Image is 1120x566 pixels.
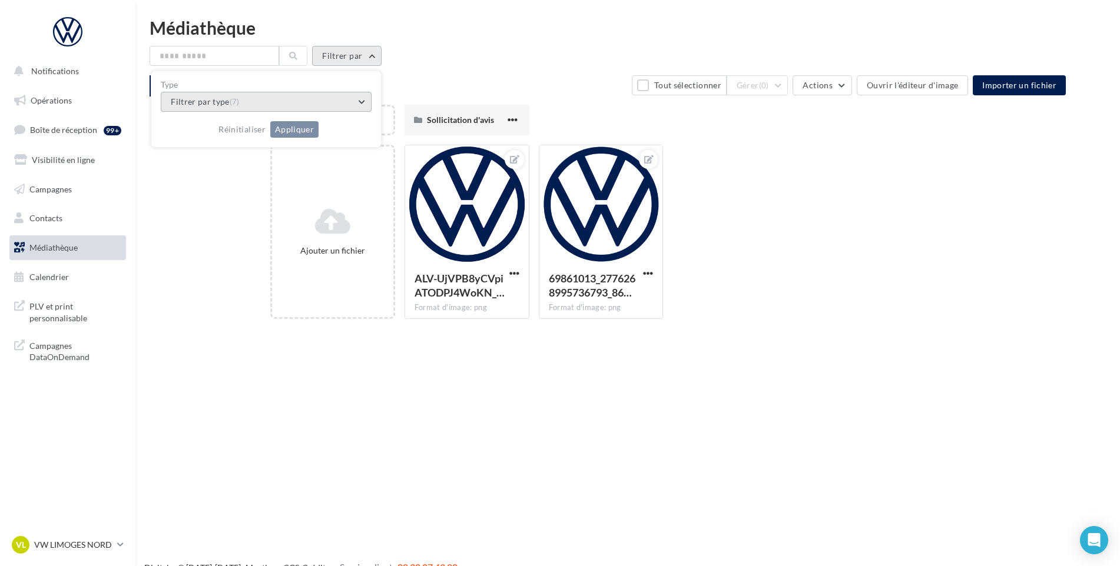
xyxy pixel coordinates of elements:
[214,122,270,136] button: Réinitialiser
[29,272,69,282] span: Calendrier
[427,115,494,125] span: Sollicitation d'avis
[857,75,968,95] button: Ouvrir l'éditeur d'image
[982,80,1056,90] span: Importer un fichier
[549,302,654,313] div: Format d'image: png
[104,126,121,135] div: 99+
[29,213,62,223] span: Contacts
[7,235,128,260] a: Médiathèque
[759,81,769,90] span: (0)
[161,92,372,112] button: Filtrer par type(7)
[7,265,128,289] a: Calendrier
[973,75,1066,95] button: Importer un fichier
[7,88,128,113] a: Opérations
[803,80,832,90] span: Actions
[31,66,79,76] span: Notifications
[270,121,319,138] button: Appliquer
[7,177,128,202] a: Campagnes
[150,19,1106,36] div: Médiathèque
[7,294,128,328] a: PLV et print personnalisable
[312,46,382,66] button: Filtrer par
[34,539,112,551] p: VW LIMOGES NORD
[7,206,128,231] a: Contacts
[415,302,519,313] div: Format d'image: png
[549,272,635,299] span: 69861013_2776268995736793_8624153081778536448_n
[230,97,240,106] span: (7)
[7,117,128,142] a: Boîte de réception99+
[415,272,505,299] span: ALV-UjVPB8yCVpiATODPJ4WoKN_CltdOLE777aKPOoQo9F-rjwGMysnG
[32,155,95,165] span: Visibilité en ligne
[30,125,97,135] span: Boîte de réception
[7,59,124,84] button: Notifications
[31,95,72,105] span: Opérations
[793,75,851,95] button: Actions
[29,338,121,363] span: Campagnes DataOnDemand
[161,81,372,89] label: Type
[7,333,128,368] a: Campagnes DataOnDemand
[9,534,126,556] a: VL VW LIMOGES NORD
[29,242,78,252] span: Médiathèque
[632,75,726,95] button: Tout sélectionner
[7,148,128,172] a: Visibilité en ligne
[29,184,72,194] span: Campagnes
[277,245,389,257] div: Ajouter un fichier
[1080,526,1108,554] div: Open Intercom Messenger
[29,298,121,324] span: PLV et print personnalisable
[16,539,26,551] span: VL
[727,75,788,95] button: Gérer(0)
